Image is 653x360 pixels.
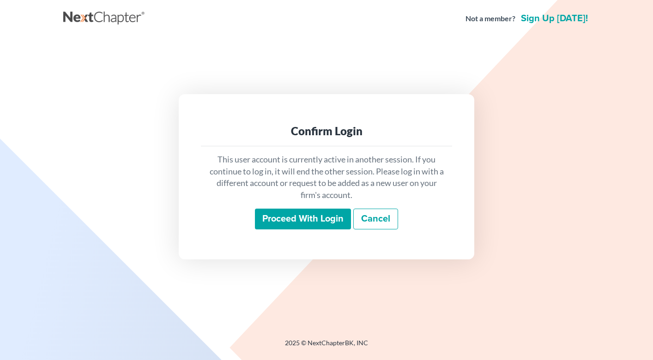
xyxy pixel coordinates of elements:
[208,124,445,138] div: Confirm Login
[353,209,398,230] a: Cancel
[63,338,590,355] div: 2025 © NextChapterBK, INC
[466,13,515,24] strong: Not a member?
[208,154,445,201] p: This user account is currently active in another session. If you continue to log in, it will end ...
[255,209,351,230] input: Proceed with login
[519,14,590,23] a: Sign up [DATE]!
